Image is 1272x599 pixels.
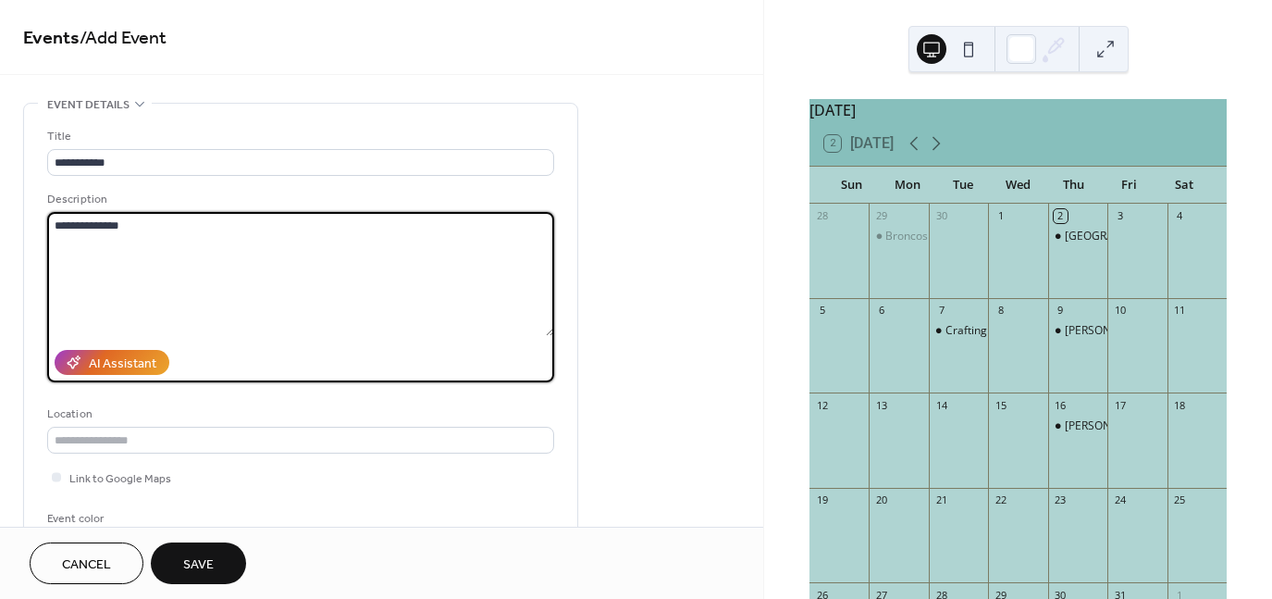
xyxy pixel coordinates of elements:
div: 16 [1054,398,1068,412]
div: Title [47,127,550,146]
div: 30 [934,209,948,223]
div: 28 [815,209,829,223]
div: Tue [935,167,991,204]
div: [GEOGRAPHIC_DATA] meeting [1065,229,1222,244]
div: 3 [1113,209,1127,223]
div: 13 [874,398,888,412]
div: 17 [1113,398,1127,412]
div: 14 [934,398,948,412]
div: 15 [994,398,1007,412]
div: 5 [815,304,829,318]
div: Sandra Grogan [1048,323,1107,339]
span: Save [183,555,214,575]
button: AI Assistant [55,350,169,375]
div: 2 [1054,209,1068,223]
button: Save [151,543,246,584]
span: Link to Google Maps [69,469,171,489]
div: 20 [874,493,888,507]
a: Events [23,20,80,56]
div: Sandra Grogan [1048,418,1107,434]
div: Sat [1156,167,1212,204]
div: 9 [1054,304,1068,318]
div: Description [47,190,550,209]
div: Broncos Nite [885,229,952,244]
div: Summit Valley Horse Center meeting [1048,229,1107,244]
div: [DATE] [809,99,1227,121]
div: 23 [1054,493,1068,507]
div: 29 [874,209,888,223]
div: 12 [815,398,829,412]
button: Cancel [30,543,143,584]
div: [PERSON_NAME] [1065,323,1152,339]
div: 4 [1173,209,1187,223]
span: Cancel [62,555,111,575]
div: 7 [934,304,948,318]
div: AI Assistant [89,355,156,374]
div: 18 [1173,398,1187,412]
div: Wed [991,167,1046,204]
div: Location [47,405,550,424]
div: 22 [994,493,1007,507]
div: 11 [1173,304,1187,318]
div: Crafting with [PERSON_NAME] [945,323,1101,339]
span: Event details [47,95,130,115]
div: 25 [1173,493,1187,507]
div: 24 [1113,493,1127,507]
div: 10 [1113,304,1127,318]
div: Event color [47,509,186,529]
div: 6 [874,304,888,318]
div: 21 [934,493,948,507]
div: [PERSON_NAME] [1065,418,1152,434]
div: 19 [815,493,829,507]
div: Broncos Nite [869,229,928,244]
div: Fri [1101,167,1156,204]
div: Sun [824,167,880,204]
div: 1 [994,209,1007,223]
div: Crafting with Polly [929,323,988,339]
div: 8 [994,304,1007,318]
div: Thu [1045,167,1101,204]
span: / Add Event [80,20,167,56]
div: Mon [880,167,935,204]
